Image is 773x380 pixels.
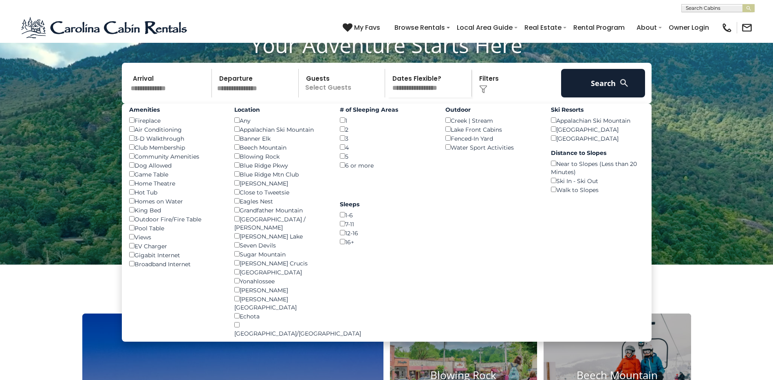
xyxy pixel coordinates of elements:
div: Near to Slopes (Less than 20 Minutes) [551,159,644,176]
label: # of Sleeping Areas [340,106,433,114]
div: [GEOGRAPHIC_DATA]/[GEOGRAPHIC_DATA] [234,320,328,338]
h1: Your Adventure Starts Here [6,32,767,57]
div: Club Membership [129,143,222,152]
div: [GEOGRAPHIC_DATA] [234,267,328,276]
div: Lake Front Cabins [445,125,539,134]
span: My Favs [354,22,380,33]
label: Amenities [129,106,222,114]
div: Blue Ridge Mtn Club [234,170,328,179]
label: Location [234,106,328,114]
div: Walk to Slopes [551,185,644,194]
div: 3 [340,134,433,143]
img: search-regular-white.png [619,78,629,88]
div: [PERSON_NAME] Lake [234,232,328,241]
div: Blowing Rock [234,152,328,161]
button: Search [561,69,645,97]
div: Gigabit Internet [129,250,222,259]
div: Yonahlossee [234,276,328,285]
div: 12-16 [340,228,433,237]
a: About [632,20,661,35]
div: 1-6 [340,210,433,219]
div: Blue Ridge Pkwy [234,161,328,170]
div: 5 [340,152,433,161]
div: Seven Devils [234,241,328,250]
img: filter--v1.png [479,85,487,93]
div: [GEOGRAPHIC_DATA] [551,134,644,143]
div: Ski In - Ski Out [551,176,644,185]
img: mail-regular-black.png [741,22,753,33]
div: [PERSON_NAME] [234,179,328,188]
label: Sleeps [340,200,433,208]
div: Pool Table [129,223,222,232]
div: 4 [340,143,433,152]
div: Broadband Internet [129,259,222,268]
label: Ski Resorts [551,106,644,114]
div: Appalachian Ski Mountain [551,116,644,125]
div: 1 [340,116,433,125]
h3: Select Your Destination [81,285,692,314]
div: 16+ [340,237,433,246]
div: Hot Tub [129,188,222,197]
div: Banner Elk [234,134,328,143]
div: [PERSON_NAME] [234,285,328,294]
div: Views [129,232,222,241]
div: 3-D Walkthrough [129,134,222,143]
a: Local Area Guide [453,20,517,35]
div: Homes on Water [129,197,222,205]
div: Dog Allowed [129,161,222,170]
div: Home Theatre [129,179,222,188]
div: Appalachian Ski Mountain [234,125,328,134]
div: [GEOGRAPHIC_DATA] [551,125,644,134]
a: My Favs [343,22,382,33]
div: Eagles Nest [234,197,328,205]
img: Blue-2.png [20,15,189,40]
div: 7-11 [340,219,433,228]
p: Select Guests [301,69,385,97]
img: phone-regular-black.png [721,22,733,33]
a: Real Estate [520,20,566,35]
div: Outdoor Fire/Fire Table [129,214,222,223]
div: Beech Mountain [234,143,328,152]
div: Creek | Stream [445,116,539,125]
div: Grandfather Mountain [234,205,328,214]
div: [PERSON_NAME] Crucis [234,258,328,267]
label: Outdoor [445,106,539,114]
div: Air Conditioning [129,125,222,134]
div: Community Amenities [129,152,222,161]
div: 2 [340,125,433,134]
a: Owner Login [665,20,713,35]
div: 6 or more [340,161,433,170]
a: Rental Program [569,20,629,35]
label: Distance to Slopes [551,149,644,157]
div: Water Sport Activities [445,143,539,152]
div: Fireplace [129,116,222,125]
div: Close to Tweetsie [234,188,328,197]
div: [GEOGRAPHIC_DATA] / [PERSON_NAME] [234,214,328,232]
div: Any [234,116,328,125]
div: [PERSON_NAME][GEOGRAPHIC_DATA] [234,294,328,312]
div: Fenced-In Yard [445,134,539,143]
div: Sugar Mountain [234,250,328,258]
div: EV Charger [129,241,222,250]
div: Game Table [129,170,222,179]
a: Browse Rentals [390,20,449,35]
div: Echota [234,312,328,320]
div: King Bed [129,205,222,214]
